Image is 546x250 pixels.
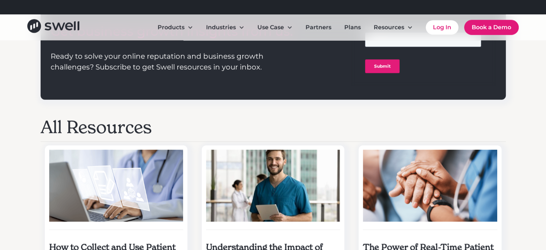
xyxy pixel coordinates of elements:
[300,20,337,35] a: Partners
[51,51,340,72] p: Ready to solve your online reputation and business growth challenges? Subscribe to get Swell reso...
[27,19,79,35] a: home
[374,23,404,32] div: Resources
[158,23,185,32] div: Products
[257,23,284,32] div: Use Case
[41,117,506,138] h2: All Resources
[252,20,298,35] div: Use Case
[206,23,236,32] div: Industries
[368,20,419,35] div: Resources
[464,20,519,35] a: Book a Demo
[152,20,199,35] div: Products
[365,24,481,86] iframe: Form 1
[339,20,367,35] a: Plans
[200,20,250,35] div: Industries
[426,20,458,35] a: Log In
